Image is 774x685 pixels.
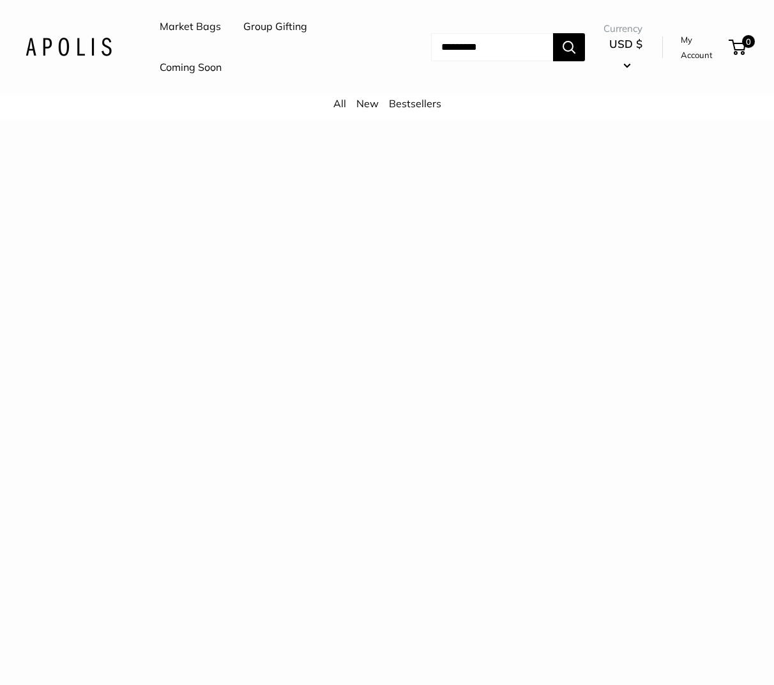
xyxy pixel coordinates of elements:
a: Group Gifting [243,17,307,36]
img: Apolis [26,38,112,56]
a: Bestsellers [389,97,441,110]
span: Currency [603,20,648,38]
button: USD $ [603,34,648,75]
a: Market Bags [160,17,221,36]
span: USD $ [609,37,642,50]
input: Search... [431,33,553,61]
a: All [333,97,346,110]
a: Coming Soon [160,58,222,77]
a: New [356,97,379,110]
a: My Account [681,32,724,63]
a: 0 [730,40,746,55]
span: 0 [742,35,755,48]
button: Search [553,33,585,61]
